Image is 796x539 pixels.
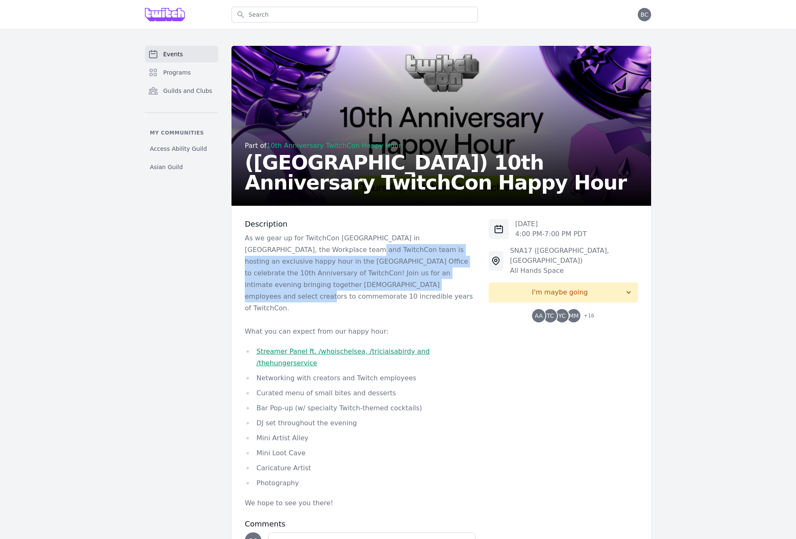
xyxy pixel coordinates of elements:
[245,519,475,529] h3: Comments
[245,432,475,444] li: Mini Artist Alley
[245,141,638,151] div: Part of
[266,142,401,150] a: 10th Anniversary TwitchCon Happy Hour
[145,82,218,99] a: Guilds and Clubs
[245,417,475,429] li: DJ set throughout the evening
[163,87,212,95] span: Guilds and Clubs
[515,219,587,229] p: [DATE]
[163,68,191,77] span: Programs
[638,8,651,21] button: BC
[231,7,478,22] input: Search
[515,229,587,239] p: 4:00 PM - 7:00 PM PDT
[145,141,218,156] a: Access Ability Guild
[145,46,218,62] a: Events
[150,163,183,171] span: Asian Guild
[495,287,624,297] span: I'm maybe going
[510,266,638,276] div: All Hands Space
[145,8,185,21] img: Grove
[145,46,218,175] nav: Sidebar
[163,50,183,58] span: Events
[145,64,218,81] a: Programs
[245,219,475,229] h3: Description
[510,246,638,266] div: SNA17 ([GEOGRAPHIC_DATA], [GEOGRAPHIC_DATA])
[245,326,475,337] p: What you can expect from our happy hour:
[489,282,638,302] button: I'm maybe going
[535,313,543,319] span: AA
[245,462,475,474] li: Caricature Artist
[558,313,566,319] span: YC
[245,477,475,489] li: Photography
[640,12,648,17] span: BC
[256,347,430,367] a: Streamer Panel ft. /whoischelsea, /triciaisabirdy and /thehungerservice
[245,402,475,414] li: Bar Pop-up (w/ specialty Twitch-themed cocktails)
[245,372,475,384] li: Networking with creators and Twitch employees
[150,145,207,153] span: Access Ability Guild
[245,497,475,509] p: We hope to see you there!
[245,447,475,459] li: Mini Loot Cave
[245,152,638,192] h2: ([GEOGRAPHIC_DATA]) 10th Anniversary TwitchCon Happy Hour
[145,160,218,175] a: Asian Guild
[245,387,475,399] li: Curated menu of small bites and desserts
[569,313,579,319] span: MM
[145,130,218,136] p: My communities
[579,311,594,322] span: + 16
[547,313,554,319] span: TC
[245,232,475,314] p: As we gear up for TwitchCon [GEOGRAPHIC_DATA] in [GEOGRAPHIC_DATA], the Workplace team and Twitch...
